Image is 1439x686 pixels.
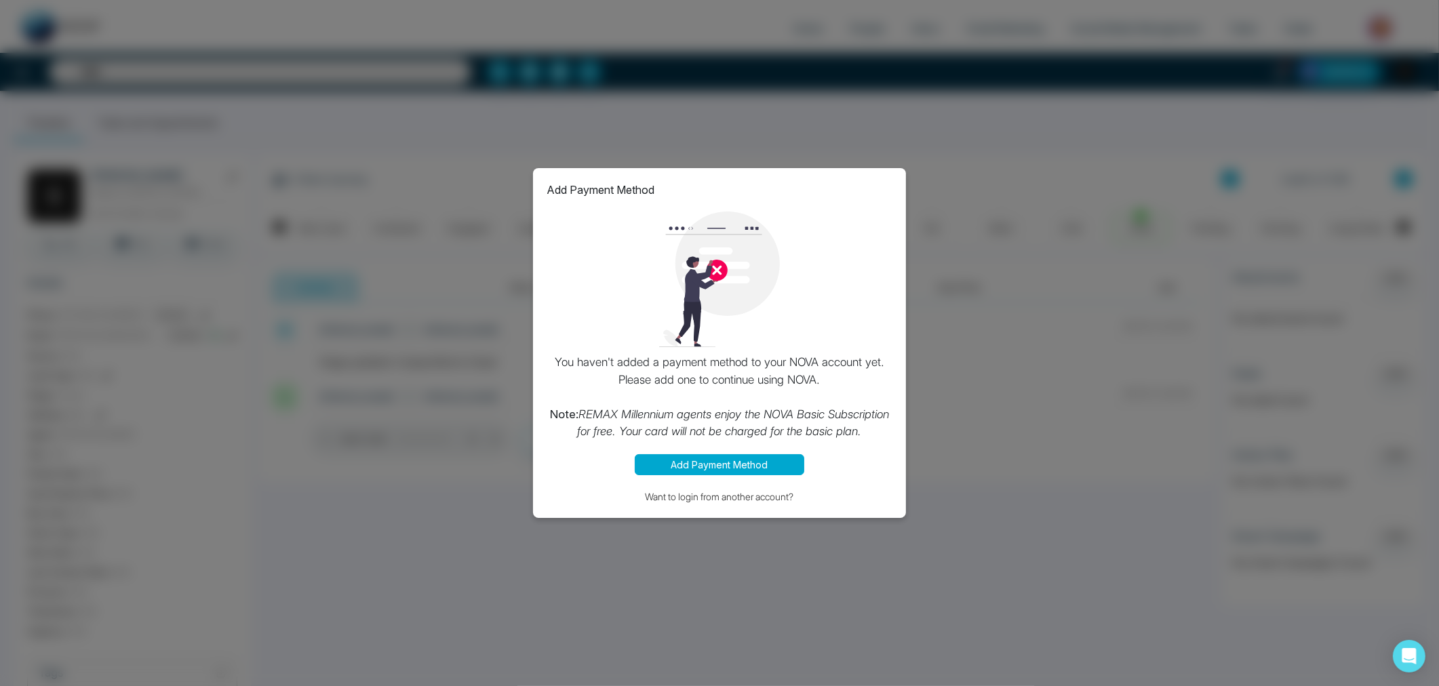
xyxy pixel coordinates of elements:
[547,489,892,504] button: Want to login from another account?
[547,182,654,198] p: Add Payment Method
[635,454,804,475] button: Add Payment Method
[550,407,578,421] strong: Note:
[578,407,890,439] i: REMAX Millennium agents enjoy the NOVA Basic Subscription for free. Your card will not be charged...
[1393,640,1425,672] div: Open Intercom Messenger
[652,211,787,347] img: loading
[547,354,892,441] p: You haven't added a payment method to your NOVA account yet. Please add one to continue using NOVA.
